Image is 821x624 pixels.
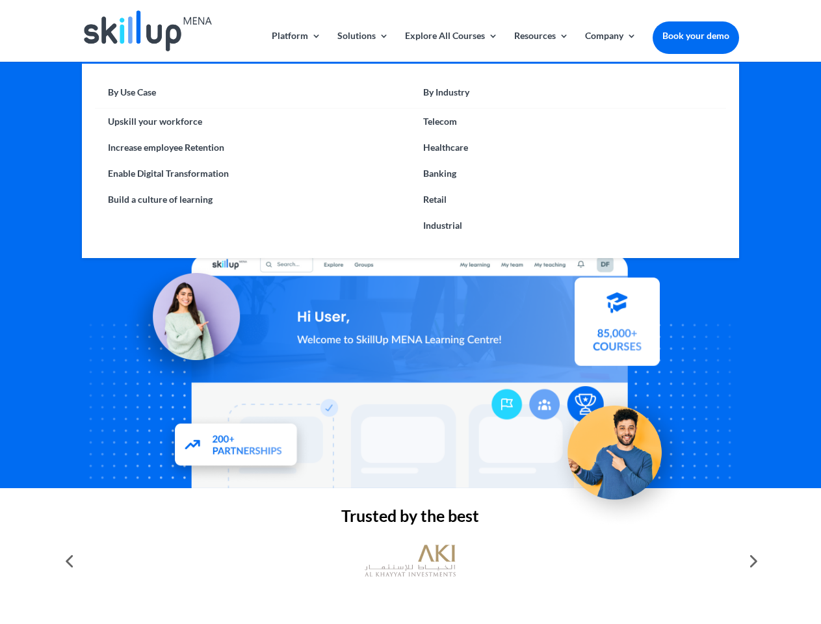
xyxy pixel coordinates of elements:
[410,135,725,161] a: Healthcare
[95,83,410,109] a: By Use Case
[405,31,498,62] a: Explore All Courses
[95,161,410,187] a: Enable Digital Transformation
[337,31,389,62] a: Solutions
[575,283,660,371] img: Courses library - SkillUp MENA
[605,484,821,624] iframe: Chat Widget
[585,31,636,62] a: Company
[161,411,312,482] img: Partners - SkillUp Mena
[653,21,739,50] a: Book your demo
[410,83,725,109] a: By Industry
[410,161,725,187] a: Banking
[410,213,725,239] a: Industrial
[95,187,410,213] a: Build a culture of learning
[95,109,410,135] a: Upskill your workforce
[84,10,211,51] img: Skillup Mena
[410,187,725,213] a: Retail
[549,378,693,523] img: Upskill your workforce - SkillUp
[82,508,738,530] h2: Trusted by the best
[514,31,569,62] a: Resources
[95,135,410,161] a: Increase employee Retention
[410,109,725,135] a: Telecom
[272,31,321,62] a: Platform
[122,259,253,390] img: Learning Management Solution - SkillUp
[365,538,456,584] img: al khayyat investments logo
